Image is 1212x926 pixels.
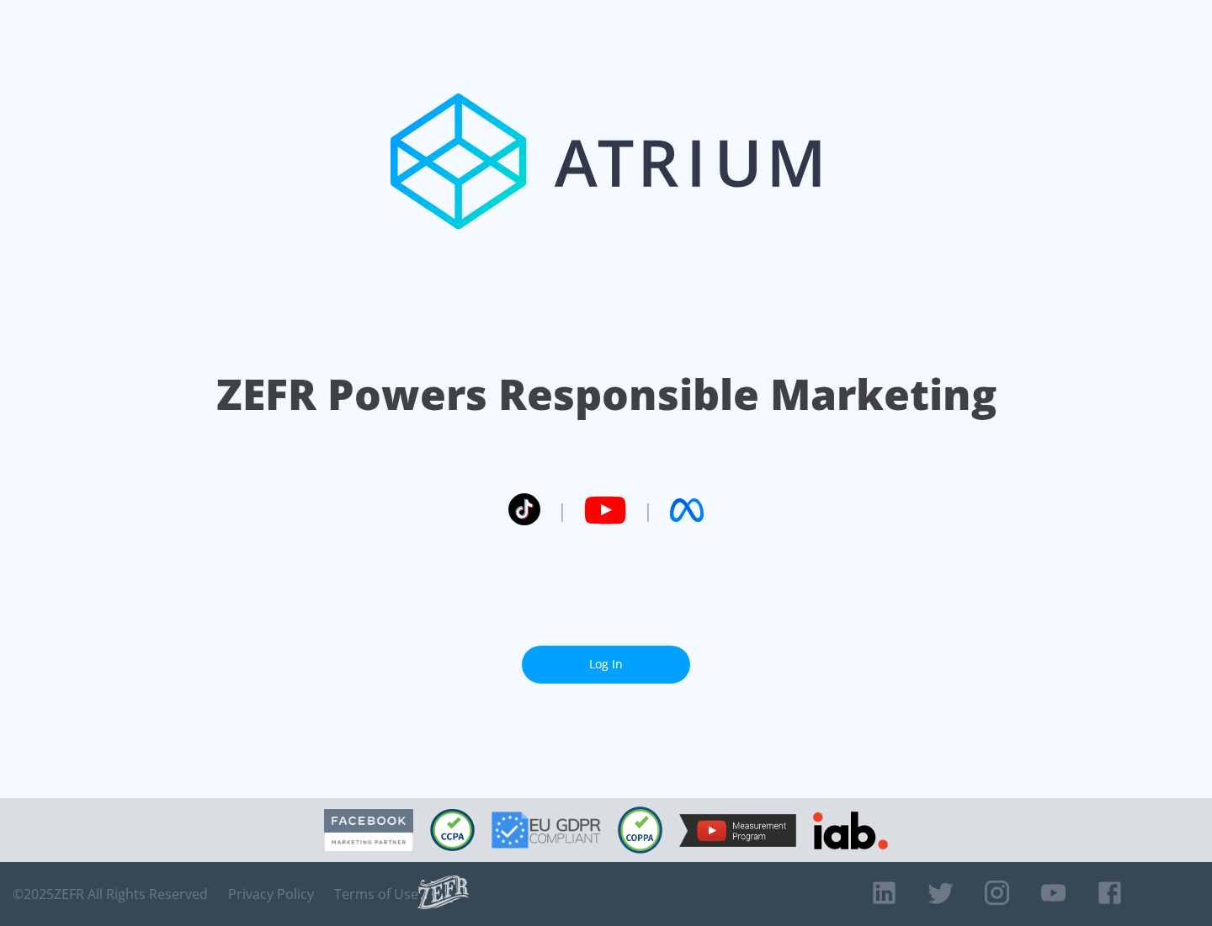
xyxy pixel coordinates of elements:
span: | [557,498,567,523]
a: Log In [522,646,690,684]
h1: ZEFR Powers Responsible Marketing [216,365,997,423]
span: © 2025 ZEFR All Rights Reserved [13,886,208,902]
img: GDPR Compliant [492,812,601,849]
span: | [643,498,653,523]
a: Privacy Policy [228,886,314,902]
img: COPPA Compliant [618,806,662,854]
img: IAB [813,812,888,849]
a: Terms of Use [334,886,418,902]
img: Facebook Marketing Partner [324,809,413,852]
img: YouTube Measurement Program [679,814,796,847]
img: CCPA Compliant [430,809,475,851]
